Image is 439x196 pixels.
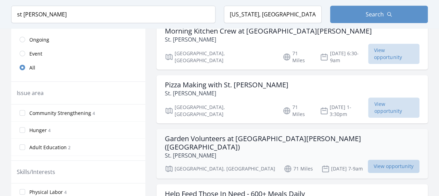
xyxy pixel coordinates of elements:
p: 71 Miles [284,165,313,173]
span: Community Strengthening [29,110,91,117]
input: Hunger 4 [20,127,25,133]
span: Adult Education [29,144,67,151]
legend: Issue area [17,89,44,97]
p: St. [PERSON_NAME] [165,89,288,97]
span: Hunger [29,127,47,134]
h3: Pizza Making with St. [PERSON_NAME] [165,81,288,89]
span: 4 [93,110,95,116]
span: View opportunity [368,44,419,64]
span: 4 [64,189,67,195]
h3: Garden Volunteers at [GEOGRAPHIC_DATA][PERSON_NAME] ([GEOGRAPHIC_DATA]) [165,135,419,151]
span: 4 [48,128,51,133]
span: View opportunity [368,97,419,118]
span: Physical Labor [29,189,63,196]
p: [DATE] 6:30-9am [320,50,368,64]
input: Keyword [11,6,215,23]
span: Search [366,10,384,19]
span: View opportunity [368,160,419,173]
p: [GEOGRAPHIC_DATA], [GEOGRAPHIC_DATA] [165,104,274,118]
h3: Morning Kitchen Crew at [GEOGRAPHIC_DATA][PERSON_NAME] [165,27,372,35]
p: 71 Miles [283,104,312,118]
a: Event [11,46,145,60]
a: Garden Volunteers at [GEOGRAPHIC_DATA][PERSON_NAME] ([GEOGRAPHIC_DATA]) St. [PERSON_NAME] [GEOGRA... [156,129,428,179]
span: Event [29,50,42,57]
p: 71 Miles [283,50,312,64]
p: [DATE] 1-3:30pm [320,104,368,118]
span: Ongoing [29,36,49,43]
legend: Skills/Interests [17,168,55,176]
button: Search [330,6,428,23]
p: St. [PERSON_NAME] [165,151,419,160]
a: Ongoing [11,32,145,46]
input: Adult Education 2 [20,144,25,150]
span: All [29,64,35,71]
p: [DATE] 7-9am [321,165,363,173]
a: Pizza Making with St. [PERSON_NAME] St. [PERSON_NAME] [GEOGRAPHIC_DATA], [GEOGRAPHIC_DATA] 71 Mil... [156,75,428,123]
input: Location [224,6,322,23]
a: Morning Kitchen Crew at [GEOGRAPHIC_DATA][PERSON_NAME] St. [PERSON_NAME] [GEOGRAPHIC_DATA], [GEOG... [156,21,428,70]
input: Community Strengthening 4 [20,110,25,116]
p: [GEOGRAPHIC_DATA], [GEOGRAPHIC_DATA] [165,50,274,64]
p: [GEOGRAPHIC_DATA], [GEOGRAPHIC_DATA] [165,165,275,173]
p: St. [PERSON_NAME] [165,35,372,44]
span: 2 [68,145,71,151]
a: All [11,60,145,74]
input: Physical Labor 4 [20,189,25,195]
